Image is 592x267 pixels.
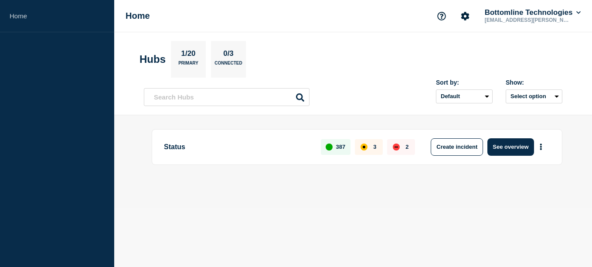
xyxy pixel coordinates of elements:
[506,89,562,103] button: Select option
[178,49,199,61] p: 1/20
[214,61,242,70] p: Connected
[431,138,483,156] button: Create incident
[436,79,493,86] div: Sort by:
[139,53,166,65] h2: Hubs
[456,7,474,25] button: Account settings
[535,139,547,155] button: More actions
[220,49,237,61] p: 0/3
[178,61,198,70] p: Primary
[393,144,400,151] div: down
[483,8,582,17] button: Bottomline Technologies
[373,144,376,150] p: 3
[487,138,534,156] button: See overview
[144,88,310,106] input: Search Hubs
[436,89,493,103] select: Sort by
[326,144,333,151] div: up
[336,144,346,150] p: 387
[361,144,367,151] div: affected
[506,79,562,86] div: Show:
[126,11,150,21] h1: Home
[405,144,408,150] p: 2
[164,138,311,156] p: Status
[432,7,451,25] button: Support
[483,17,574,23] p: [EMAIL_ADDRESS][PERSON_NAME][DOMAIN_NAME]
